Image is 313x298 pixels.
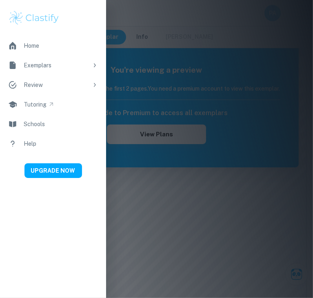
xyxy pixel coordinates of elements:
div: Tutoring [24,100,47,109]
img: Clastify logo [8,10,60,26]
button: UPGRADE NOW [24,163,82,178]
div: Home [24,41,39,50]
div: Schools [24,120,45,129]
div: Exemplars [24,61,88,70]
div: Review [24,80,88,89]
div: Help [24,139,36,148]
